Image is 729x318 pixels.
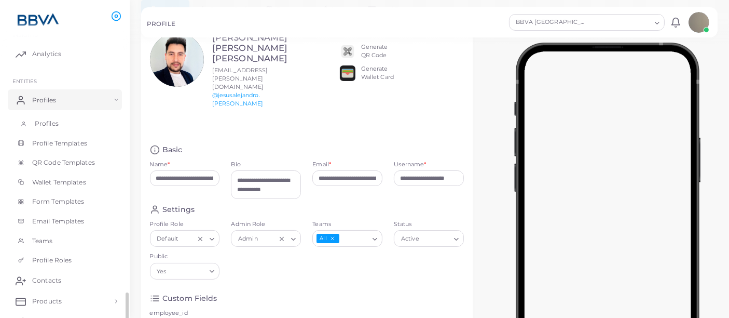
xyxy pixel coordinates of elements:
[231,161,301,169] label: Bio
[231,230,301,247] div: Search for option
[32,178,86,187] span: Wallet Templates
[156,266,168,277] span: Yes
[509,14,665,31] div: Search for option
[150,263,220,280] div: Search for option
[515,17,590,28] span: BBVA [GEOGRAPHIC_DATA]
[197,235,204,243] button: Clear Selected
[32,276,61,285] span: Contacts
[237,234,259,245] span: Admin
[162,205,195,215] h4: Settings
[12,78,37,84] span: ENTITIES
[8,192,122,211] a: Form Templates
[32,49,61,59] span: Analytics
[8,211,122,231] a: Email Templates
[32,96,56,105] span: Profiles
[156,234,180,245] span: Default
[8,231,122,251] a: Teams
[8,173,122,192] a: Wallet Templates
[212,67,268,90] span: [EMAIL_ADDRESS][PERSON_NAME][DOMAIN_NAME]
[8,114,122,134] a: Profiles
[32,297,62,306] span: Products
[212,91,263,107] a: @jesusalejandro.[PERSON_NAME]
[147,20,175,28] h5: PROFILE
[8,134,122,153] a: Profile Templates
[32,236,53,246] span: Teams
[8,270,122,291] a: Contacts
[32,158,95,167] span: QR Code Templates
[312,220,382,229] label: Teams
[422,233,450,245] input: Search for option
[340,65,355,81] img: apple-wallet.png
[150,161,170,169] label: Name
[400,234,420,245] span: Active
[340,44,355,59] img: qr2.png
[32,256,72,265] span: Profile Roles
[150,230,220,247] div: Search for option
[317,234,339,244] span: All
[162,145,183,155] h4: Basic
[32,217,85,226] span: Email Templates
[361,65,394,82] div: Generate Wallet Card
[361,43,388,60] div: Generate QR Code
[340,233,369,245] input: Search for option
[162,294,217,303] h4: Custom Fields
[32,197,85,206] span: Form Templates
[260,233,276,245] input: Search for option
[8,250,122,270] a: Profile Roles
[8,89,122,110] a: Profiles
[8,153,122,173] a: QR Code Templates
[8,291,122,312] a: Products
[212,33,287,63] h3: [PERSON_NAME] [PERSON_NAME] [PERSON_NAME]
[394,230,464,247] div: Search for option
[329,235,336,242] button: Deselect All
[150,253,220,261] label: Public
[181,233,195,245] input: Search for option
[231,220,301,229] label: Admin Role
[312,161,331,169] label: Email
[169,266,205,277] input: Search for option
[9,10,67,29] img: logo
[689,12,709,33] img: avatar
[12,32,38,38] span: INSIGHTS
[8,44,122,64] a: Analytics
[685,12,712,33] a: avatar
[150,220,220,229] label: Profile Role
[591,17,651,28] input: Search for option
[32,139,87,148] span: Profile Templates
[394,161,426,169] label: Username
[312,230,382,247] div: Search for option
[35,119,59,128] span: Profiles
[394,220,464,229] label: Status
[278,235,285,243] button: Clear Selected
